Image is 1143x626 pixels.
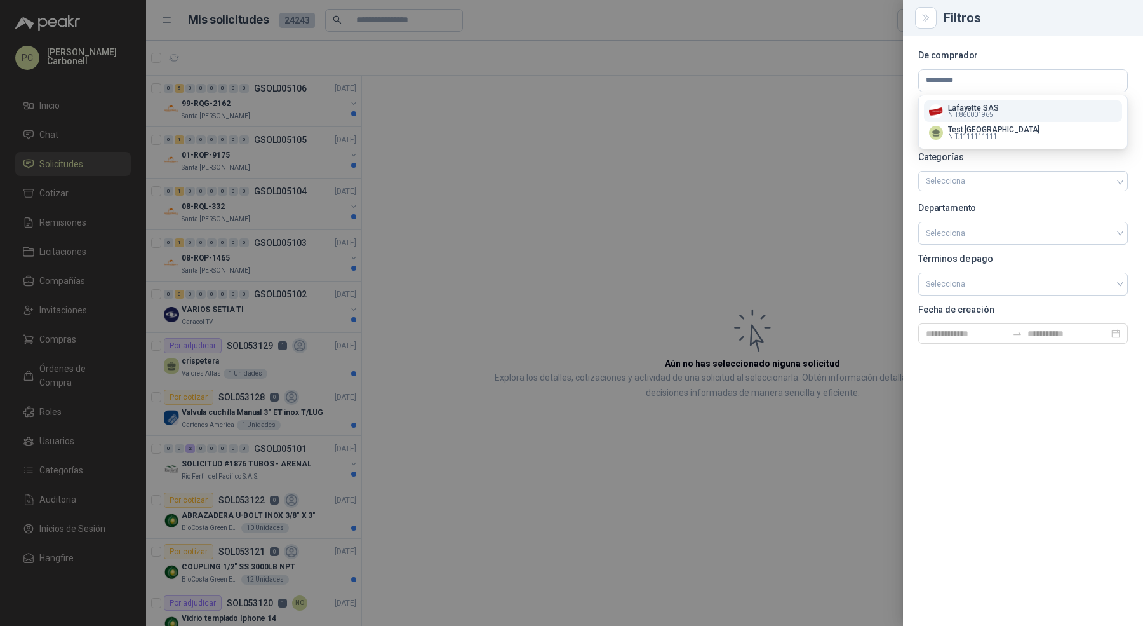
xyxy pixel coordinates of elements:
p: Test [GEOGRAPHIC_DATA] [948,126,1039,133]
button: Close [918,10,933,25]
span: NIT : 1111111111 [948,133,996,140]
span: swap-right [1012,329,1022,339]
p: Departamento [918,204,1128,212]
button: Test [GEOGRAPHIC_DATA]NIT:1111111111 [924,122,1122,144]
p: Categorías [918,153,1128,161]
div: Filtros [944,11,1128,24]
p: Lafayette SAS [948,104,998,112]
p: De comprador [918,51,1128,59]
p: Fecha de creación [918,306,1128,313]
img: Company Logo [929,104,943,118]
button: Company LogoLafayette SASNIT:860001965 [924,100,1122,122]
span: to [1012,329,1022,339]
span: NIT : 860001965 [948,112,993,118]
p: Términos de pago [918,255,1128,262]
